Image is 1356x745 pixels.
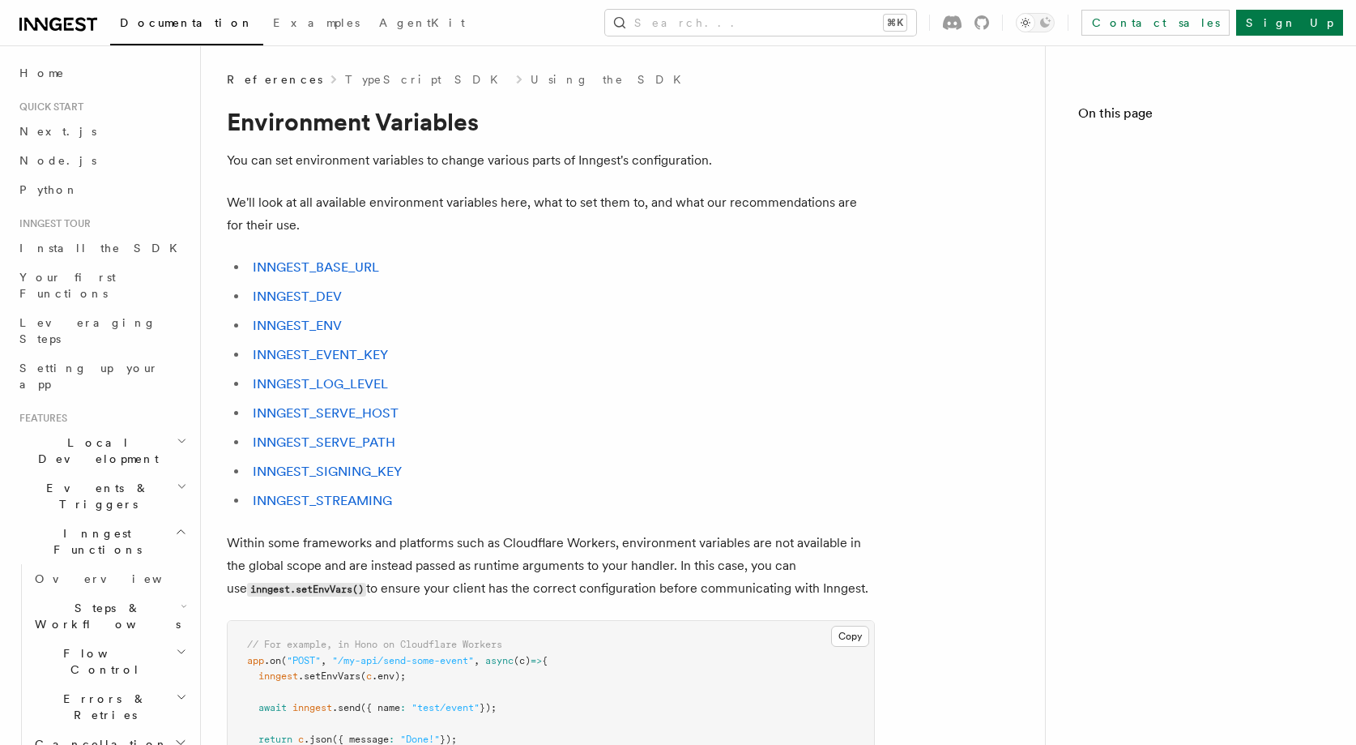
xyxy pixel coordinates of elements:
[514,655,531,666] span: (c)
[531,655,542,666] span: =>
[13,308,190,353] a: Leveraging Steps
[411,702,480,713] span: "test/event"
[13,412,67,425] span: Features
[253,464,402,479] a: INNGEST_SIGNING_KEY
[13,519,190,564] button: Inngest Functions
[28,691,176,723] span: Errors & Retries
[372,670,406,682] span: .env);
[263,5,369,44] a: Examples
[360,670,366,682] span: (
[273,16,360,29] span: Examples
[332,655,474,666] span: "/my-api/send-some-event"
[13,117,190,146] a: Next.js
[247,655,264,666] span: app
[379,16,465,29] span: AgentKit
[366,670,372,682] span: c
[19,154,96,167] span: Node.js
[227,149,875,172] p: You can set environment variables to change various parts of Inngest's configuration.
[298,734,304,745] span: c
[13,146,190,175] a: Node.js
[19,65,65,81] span: Home
[332,734,389,745] span: ({ message
[542,655,548,666] span: {
[35,572,202,585] span: Overview
[440,734,457,745] span: });
[19,362,159,391] span: Setting up your app
[227,71,322,88] span: References
[253,318,342,333] a: INNGEST_ENV
[13,480,177,512] span: Events & Triggers
[28,645,176,678] span: Flow Control
[258,734,292,745] span: return
[120,16,254,29] span: Documentation
[13,435,177,467] span: Local Development
[400,734,440,745] span: "Done!"
[253,493,392,508] a: INNGEST_STREAMING
[13,525,175,558] span: Inngest Functions
[13,58,190,88] a: Home
[253,289,342,304] a: INNGEST_DEV
[281,655,287,666] span: (
[247,639,502,650] span: // For example, in Hono on Cloudflare Workers
[19,271,116,300] span: Your first Functions
[13,473,190,519] button: Events & Triggers
[258,670,298,682] span: inngest
[13,175,190,204] a: Python
[389,734,394,745] span: :
[110,5,263,45] a: Documentation
[13,233,190,263] a: Install the SDK
[321,655,326,666] span: ,
[287,655,321,666] span: "POST"
[28,600,181,632] span: Steps & Workflows
[298,670,360,682] span: .setEnvVars
[19,242,187,255] span: Install the SDK
[531,71,691,88] a: Using the SDK
[304,734,332,745] span: .json
[13,353,190,399] a: Setting up your app
[19,316,156,345] span: Leveraging Steps
[28,593,190,639] button: Steps & Workflows
[13,263,190,308] a: Your first Functions
[332,702,360,713] span: .send
[360,702,400,713] span: ({ name
[247,583,366,597] code: inngest.setEnvVars()
[19,183,79,196] span: Python
[400,702,406,713] span: :
[253,435,395,450] a: INNGEST_SERVE_PATH
[345,71,508,88] a: TypeScript SDK
[28,684,190,730] button: Errors & Retries
[227,107,875,136] h1: Environment Variables
[884,15,906,31] kbd: ⌘K
[28,564,190,593] a: Overview
[480,702,497,713] span: });
[28,639,190,684] button: Flow Control
[1016,13,1055,32] button: Toggle dark mode
[13,217,91,230] span: Inngest tour
[1078,104,1324,130] h4: On this page
[253,405,399,421] a: INNGEST_SERVE_HOST
[831,626,869,647] button: Copy
[485,655,514,666] span: async
[19,125,96,138] span: Next.js
[253,259,379,275] a: INNGEST_BASE_URL
[227,191,875,237] p: We'll look at all available environment variables here, what to set them to, and what our recomme...
[605,10,916,36] button: Search...⌘K
[474,655,480,666] span: ,
[13,428,190,473] button: Local Development
[264,655,281,666] span: .on
[1081,10,1230,36] a: Contact sales
[253,347,388,362] a: INNGEST_EVENT_KEY
[292,702,332,713] span: inngest
[258,702,287,713] span: await
[369,5,475,44] a: AgentKit
[13,101,83,113] span: Quick start
[1236,10,1343,36] a: Sign Up
[227,532,875,601] p: Within some frameworks and platforms such as Cloudflare Workers, environment variables are not av...
[253,376,388,392] a: INNGEST_LOG_LEVEL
